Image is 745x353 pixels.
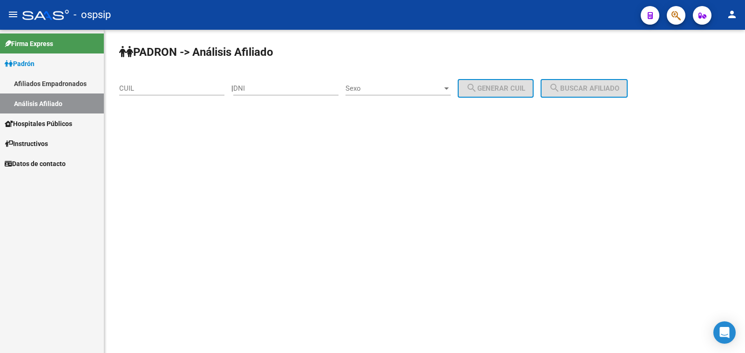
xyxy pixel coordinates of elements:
[549,84,619,93] span: Buscar afiliado
[5,39,53,49] span: Firma Express
[7,9,19,20] mat-icon: menu
[466,82,477,93] mat-icon: search
[713,321,736,344] div: Open Intercom Messenger
[5,159,66,169] span: Datos de contacto
[231,84,541,93] div: |
[458,79,534,98] button: Generar CUIL
[541,79,628,98] button: Buscar afiliado
[466,84,525,93] span: Generar CUIL
[119,46,273,59] strong: PADRON -> Análisis Afiliado
[726,9,738,20] mat-icon: person
[549,82,560,93] mat-icon: search
[345,84,442,93] span: Sexo
[5,139,48,149] span: Instructivos
[74,5,111,25] span: - ospsip
[5,119,72,129] span: Hospitales Públicos
[5,59,34,69] span: Padrón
